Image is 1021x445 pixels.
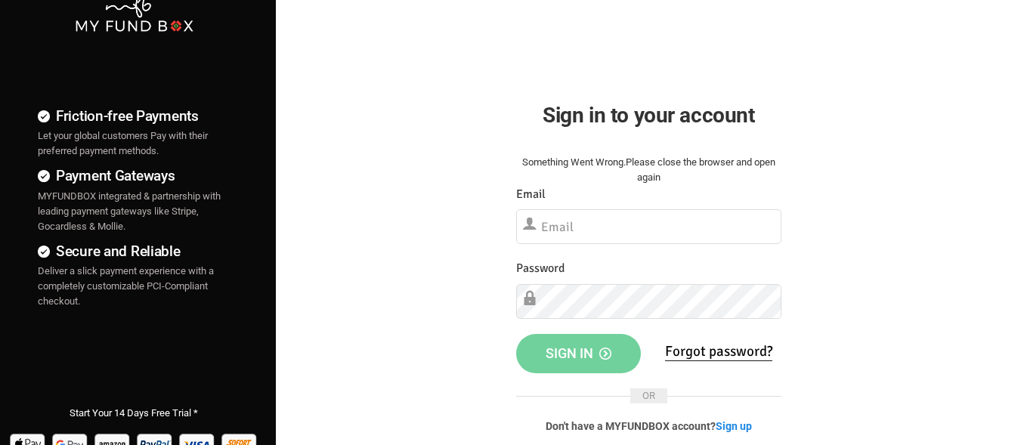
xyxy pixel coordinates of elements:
[516,334,642,373] button: Sign in
[38,130,208,156] span: Let your global customers Pay with their preferred payment methods.
[38,165,230,187] h4: Payment Gateways
[516,99,781,131] h2: Sign in to your account
[516,419,781,434] p: Don't have a MYFUNDBOX account?
[516,259,565,278] label: Password
[38,265,214,307] span: Deliver a slick payment experience with a completely customizable PCI-Compliant checkout.
[38,105,230,127] h4: Friction-free Payments
[516,209,781,244] input: Email
[38,190,221,232] span: MYFUNDBOX integrated & partnership with leading payment gateways like Stripe, Gocardless & Mollie.
[716,420,752,432] a: Sign up
[38,240,230,262] h4: Secure and Reliable
[546,345,611,361] span: Sign in
[516,185,546,204] label: Email
[665,342,772,361] a: Forgot password?
[630,388,667,403] span: OR
[516,155,781,185] div: Something Went Wrong.Please close the browser and open again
